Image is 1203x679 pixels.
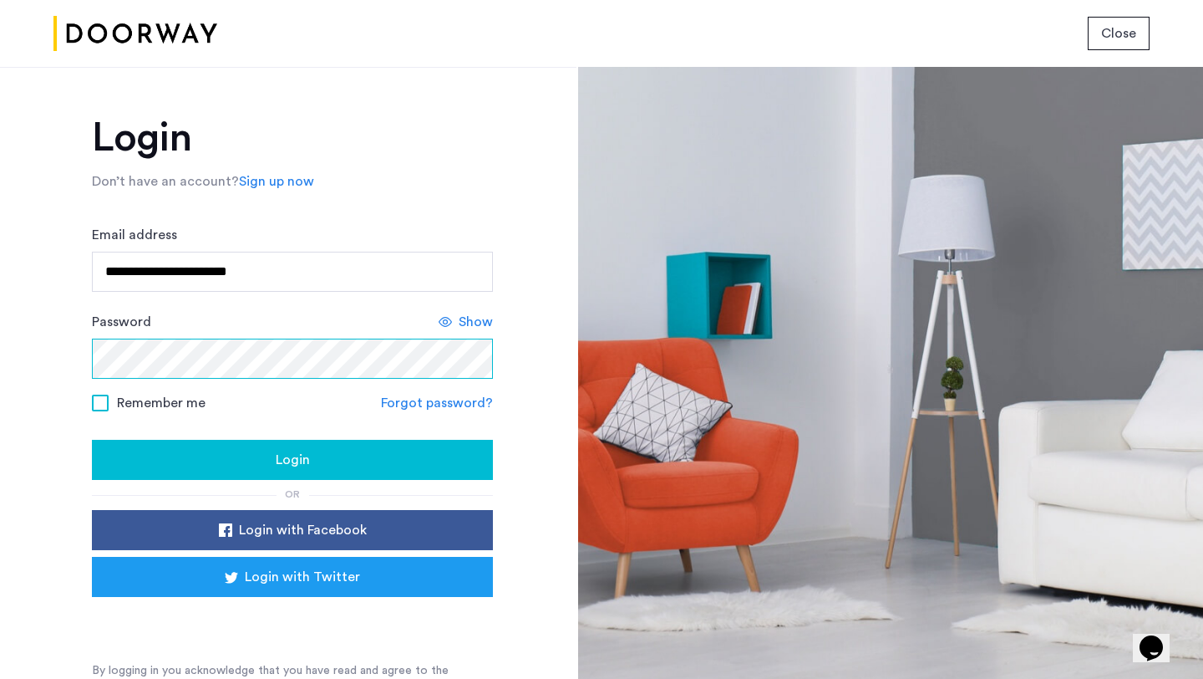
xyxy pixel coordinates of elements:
[276,450,310,470] span: Login
[92,225,177,245] label: Email address
[92,440,493,480] button: button
[239,520,367,540] span: Login with Facebook
[92,175,239,188] span: Don’t have an account?
[92,510,493,550] button: button
[285,489,300,499] span: or
[117,393,206,413] span: Remember me
[245,567,360,587] span: Login with Twitter
[53,3,217,65] img: logo
[1088,17,1150,50] button: button
[92,312,151,332] label: Password
[92,557,493,597] button: button
[381,393,493,413] a: Forgot password?
[459,312,493,332] span: Show
[117,602,468,639] iframe: Sign in with Google Button
[239,171,314,191] a: Sign up now
[1133,612,1186,662] iframe: chat widget
[92,118,493,158] h1: Login
[1101,23,1136,43] span: Close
